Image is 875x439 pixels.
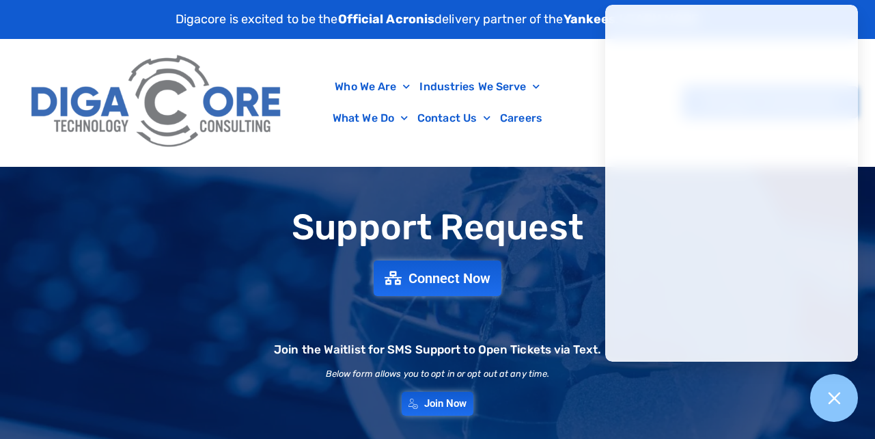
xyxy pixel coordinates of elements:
p: Digacore is excited to be the delivery partner of the . [176,10,700,29]
a: Join Now [402,392,474,416]
h2: Below form allows you to opt in or opt out at any time. [326,369,550,378]
span: Join Now [424,399,467,409]
strong: Yankees [564,12,616,27]
a: Connect Now [374,261,501,296]
nav: Menu [297,71,577,134]
a: What We Do [328,103,413,134]
img: Digacore Logo [24,46,290,159]
iframe: Chatgenie Messenger [605,5,858,362]
h2: Join the Waitlist for SMS Support to Open Tickets via Text. [274,344,601,356]
a: Contact Us [413,103,495,134]
span: Connect Now [408,271,490,285]
a: Who We Are [330,71,415,103]
strong: Official Acronis [338,12,435,27]
a: Careers [495,103,547,134]
h1: Support Request [7,208,868,247]
a: Industries We Serve [415,71,544,103]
